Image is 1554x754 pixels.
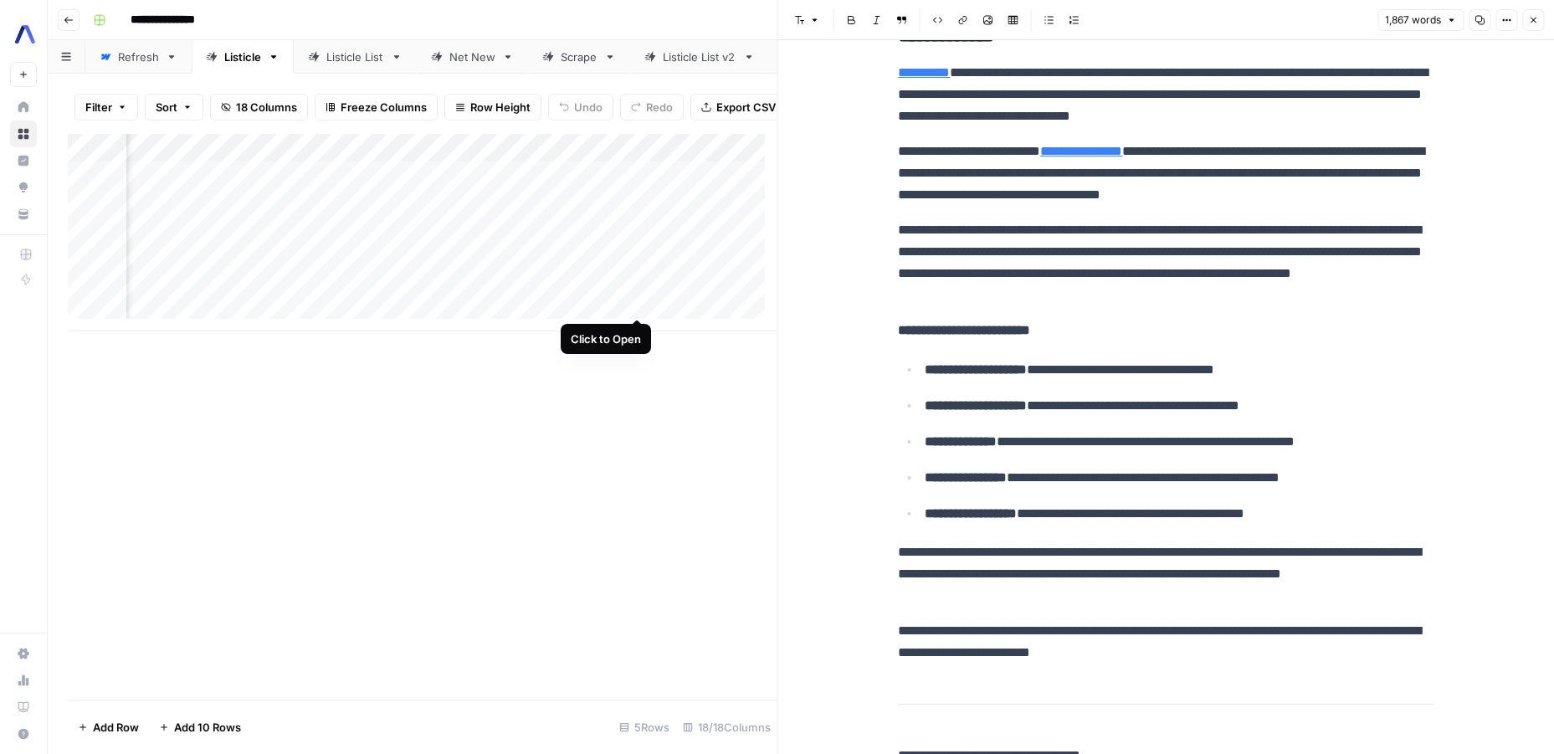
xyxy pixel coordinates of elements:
a: Listicle List v2 [630,40,769,74]
button: Row Height [444,94,541,121]
a: Usage [10,667,37,694]
a: Insights [10,147,37,174]
button: 18 Columns [210,94,308,121]
a: Net New [417,40,528,74]
a: Home [10,94,37,121]
div: Click to Open [571,331,641,347]
span: Row Height [470,99,531,115]
a: Refresh [85,40,192,74]
span: Redo [646,99,673,115]
img: AssemblyAI Logo [10,19,40,49]
div: Scrape [561,49,597,65]
button: Help + Support [10,721,37,747]
span: 18 Columns [236,99,297,115]
div: Listicle List [326,49,384,65]
a: Opportunities [10,174,37,201]
a: Settings [10,640,37,667]
span: Freeze Columns [341,99,427,115]
button: Filter [74,94,138,121]
div: 5 Rows [613,714,676,741]
a: Listicle [192,40,294,74]
div: Listicle [224,49,261,65]
span: Sort [156,99,177,115]
span: 1,867 words [1385,13,1441,28]
a: Learning Hub [10,694,37,721]
div: Listicle List v2 [663,49,736,65]
a: Scrape [528,40,630,74]
a: Your Data [10,201,37,228]
a: Browse [10,121,37,147]
button: Sort [145,94,203,121]
div: Refresh [118,49,159,65]
button: Workspace: AssemblyAI [10,13,37,55]
span: Undo [574,99,603,115]
span: Add 10 Rows [174,719,241,736]
button: 1,867 words [1377,9,1464,31]
div: 18/18 Columns [676,714,777,741]
button: Undo [548,94,613,121]
div: Net New [449,49,495,65]
span: Filter [85,99,112,115]
span: Add Row [93,719,139,736]
a: Listicle List [294,40,417,74]
span: Export CSV [716,99,776,115]
button: Redo [620,94,684,121]
button: Export CSV [690,94,787,121]
button: Freeze Columns [315,94,438,121]
button: Add 10 Rows [149,714,251,741]
button: Add Row [68,714,149,741]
